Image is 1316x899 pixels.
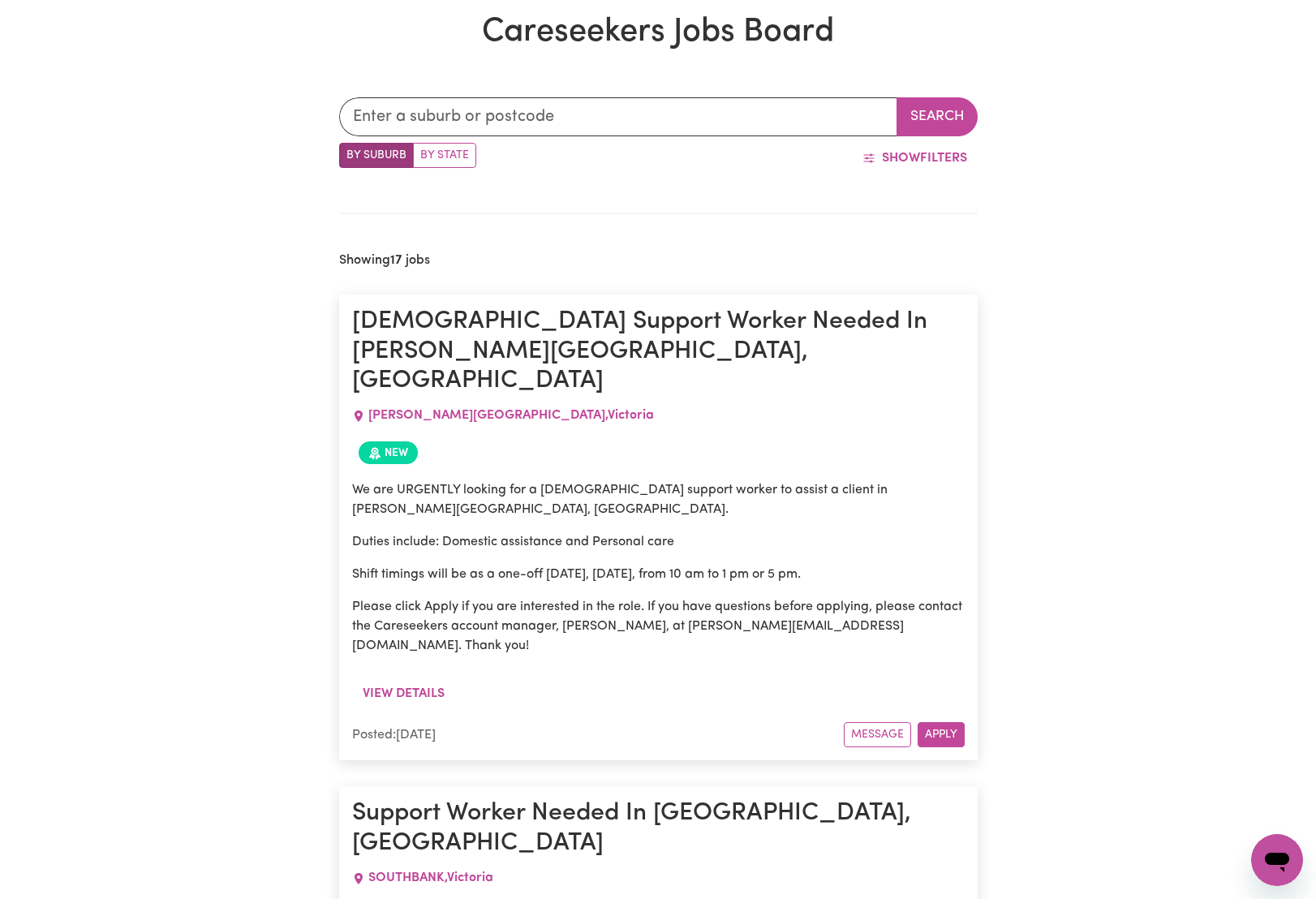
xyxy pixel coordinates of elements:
p: Shift timings will be as a one-off [DATE], [DATE], from 10 am to 1 pm or 5 pm. [352,565,965,584]
iframe: Button to launch messaging window [1251,834,1303,886]
h1: Support Worker Needed In [GEOGRAPHIC_DATA], [GEOGRAPHIC_DATA] [352,799,965,858]
span: SOUTHBANK , Victoria [368,871,493,884]
p: Duties include: Domestic assistance and Personal care [352,532,965,552]
button: Message [844,722,911,747]
b: 17 [390,254,402,267]
div: Posted: [DATE] [352,725,844,745]
span: Show [882,152,920,165]
span: [PERSON_NAME][GEOGRAPHIC_DATA] , Victoria [368,409,654,422]
label: Search by state [413,143,476,168]
span: Job posted within the last 30 days [359,441,418,464]
h1: [DEMOGRAPHIC_DATA] Support Worker Needed In [PERSON_NAME][GEOGRAPHIC_DATA], [GEOGRAPHIC_DATA] [352,308,965,396]
label: Search by suburb/post code [339,143,414,168]
button: View details [352,678,455,709]
p: We are URGENTLY looking for a [DEMOGRAPHIC_DATA] support worker to assist a client in [PERSON_NAM... [352,480,965,519]
p: Please click Apply if you are interested in the role. If you have questions before applying, plea... [352,597,965,656]
button: Apply for this job [918,722,965,747]
button: Search [897,97,978,136]
input: Enter a suburb or postcode [339,97,897,136]
button: ShowFilters [852,143,978,174]
h2: Showing jobs [339,253,430,269]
